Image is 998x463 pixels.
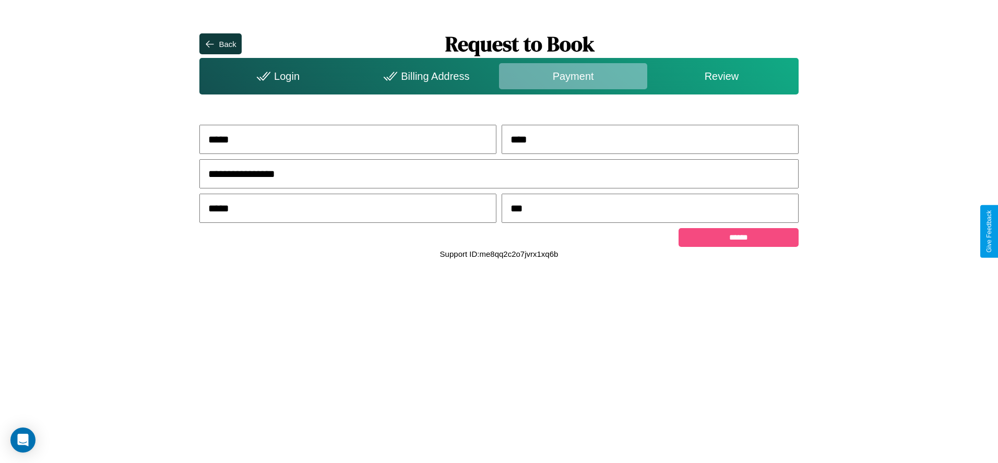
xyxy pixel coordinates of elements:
div: Login [202,63,350,89]
div: Billing Address [351,63,499,89]
div: Open Intercom Messenger [10,428,35,453]
div: Give Feedback [985,210,993,253]
p: Support ID: me8qq2c2o7jvrx1xq6b [440,247,559,261]
h1: Request to Book [242,30,799,58]
div: Payment [499,63,647,89]
button: Back [199,33,241,54]
div: Back [219,40,236,49]
div: Review [647,63,795,89]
